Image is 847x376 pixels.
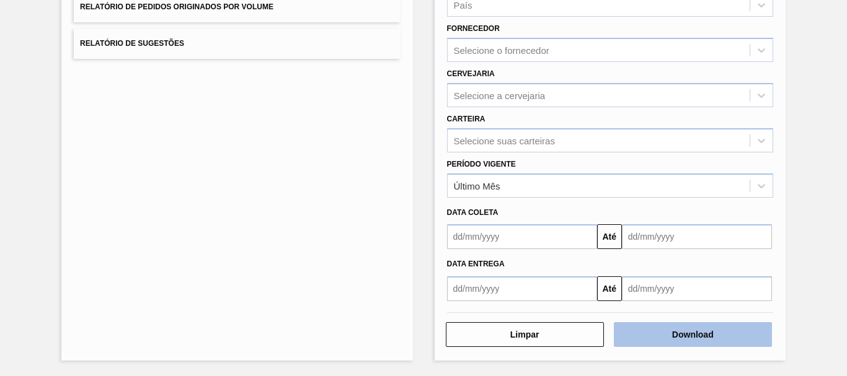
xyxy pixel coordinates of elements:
[454,45,549,56] div: Selecione o fornecedor
[597,276,622,301] button: Até
[447,224,597,249] input: dd/mm/yyyy
[622,224,772,249] input: dd/mm/yyyy
[80,39,184,48] span: Relatório de Sugestões
[447,160,516,168] label: Período Vigente
[454,135,555,146] div: Selecione suas carteiras
[597,224,622,249] button: Até
[446,322,604,347] button: Limpar
[447,260,505,268] span: Data entrega
[447,115,486,123] label: Carteira
[614,322,772,347] button: Download
[447,208,499,217] span: Data coleta
[454,90,546,100] div: Selecione a cervejaria
[447,24,500,33] label: Fornecedor
[447,276,597,301] input: dd/mm/yyyy
[74,28,400,59] button: Relatório de Sugestões
[447,69,495,78] label: Cervejaria
[622,276,772,301] input: dd/mm/yyyy
[80,2,273,11] span: Relatório de Pedidos Originados por Volume
[454,180,500,191] div: Último Mês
